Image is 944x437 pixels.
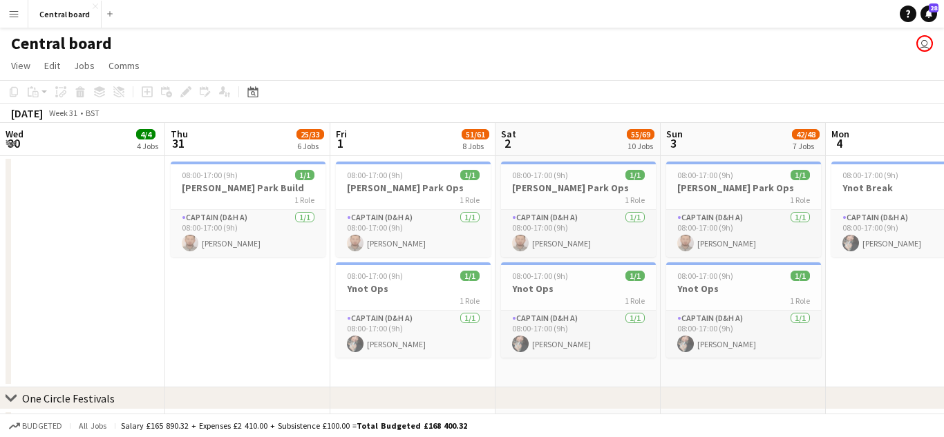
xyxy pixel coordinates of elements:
span: 08:00-17:00 (9h) [347,170,403,180]
app-user-avatar: Hayley Ekwubiri [916,35,933,52]
span: 1/1 [460,170,480,180]
span: 08:00-17:00 (9h) [347,271,403,281]
h1: Central board [11,33,112,54]
app-card-role: Captain (D&H A)1/108:00-17:00 (9h)[PERSON_NAME] [501,311,656,358]
span: View [11,59,30,72]
h3: Ynot Ops [336,282,491,295]
span: 1 Role [625,195,645,205]
app-job-card: 08:00-17:00 (9h)1/1[PERSON_NAME] Park Ops1 RoleCaptain (D&H A)1/108:00-17:00 (9h)[PERSON_NAME] [501,162,656,257]
a: Comms [103,57,145,75]
app-job-card: 08:00-17:00 (9h)1/1Ynot Ops1 RoleCaptain (D&H A)1/108:00-17:00 (9h)[PERSON_NAME] [336,262,491,358]
div: 4 Jobs [137,141,158,151]
a: View [6,57,36,75]
h3: Ynot Ops [501,282,656,295]
span: 1 [334,135,347,151]
span: Budgeted [22,421,62,431]
span: Edit [44,59,60,72]
span: Sun [666,128,683,140]
span: All jobs [76,420,109,431]
span: 1 Role [460,295,480,306]
span: 51/61 [462,129,489,139]
span: Mon [831,128,849,140]
span: 08:00-17:00 (9h) [842,170,898,180]
div: [DATE] [11,106,43,120]
div: 7 Jobs [793,141,819,151]
a: Jobs [68,57,100,75]
h3: [PERSON_NAME] Park Ops [666,182,821,194]
app-job-card: 08:00-17:00 (9h)1/1[PERSON_NAME] Park Ops1 RoleCaptain (D&H A)1/108:00-17:00 (9h)[PERSON_NAME] [666,162,821,257]
span: 08:00-17:00 (9h) [182,170,238,180]
app-job-card: 08:00-17:00 (9h)1/1[PERSON_NAME] Park Build1 RoleCaptain (D&H A)1/108:00-17:00 (9h)[PERSON_NAME] [171,162,325,257]
button: Budgeted [7,418,64,434]
span: 4 [829,135,849,151]
div: 6 Jobs [297,141,323,151]
span: Week 31 [46,108,80,118]
div: One Circle Festivals [22,391,115,405]
h3: [PERSON_NAME] Park Ops [336,182,491,194]
span: 1 Role [625,295,645,306]
span: 55/69 [627,129,654,139]
app-job-card: 08:00-17:00 (9h)1/1Ynot Ops1 RoleCaptain (D&H A)1/108:00-17:00 (9h)[PERSON_NAME] [501,262,656,358]
app-card-role: Captain (D&H A)1/108:00-17:00 (9h)[PERSON_NAME] [501,210,656,257]
span: 1/1 [460,271,480,281]
span: Jobs [74,59,95,72]
span: 08:00-17:00 (9h) [512,170,568,180]
span: 1/1 [625,271,645,281]
h3: Ynot Ops [666,282,821,295]
h3: [PERSON_NAME] Park Ops [501,182,656,194]
button: Central board [28,1,102,28]
span: 1/1 [791,170,810,180]
span: Wed [6,128,23,140]
span: 25/33 [296,129,324,139]
span: 1 Role [294,195,314,205]
div: 8 Jobs [462,141,489,151]
span: 30 [3,135,23,151]
a: Edit [39,57,66,75]
app-card-role: Captain (D&H A)1/108:00-17:00 (9h)[PERSON_NAME] [666,210,821,257]
span: 1/1 [625,170,645,180]
app-card-role: Captain (D&H A)1/108:00-17:00 (9h)[PERSON_NAME] [336,311,491,358]
span: Thu [171,128,188,140]
app-card-role: Captain (D&H A)1/108:00-17:00 (9h)[PERSON_NAME] [171,210,325,257]
div: 10 Jobs [627,141,654,151]
div: Salary £165 890.32 + Expenses £2 410.00 + Subsistence £100.00 = [121,420,467,431]
span: 1 Role [460,195,480,205]
span: 08:00-17:00 (9h) [677,170,733,180]
span: Sat [501,128,516,140]
span: 1 Role [790,195,810,205]
app-job-card: 08:00-17:00 (9h)1/1Ynot Ops1 RoleCaptain (D&H A)1/108:00-17:00 (9h)[PERSON_NAME] [666,262,821,358]
span: 1/1 [295,170,314,180]
app-card-role: Captain (D&H A)1/108:00-17:00 (9h)[PERSON_NAME] [336,210,491,257]
span: 2 [499,135,516,151]
span: 4/4 [136,129,155,139]
div: BST [86,108,100,118]
app-job-card: 08:00-17:00 (9h)1/1[PERSON_NAME] Park Ops1 RoleCaptain (D&H A)1/108:00-17:00 (9h)[PERSON_NAME] [336,162,491,257]
h3: [PERSON_NAME] Park Build [171,182,325,194]
span: Comms [108,59,140,72]
span: 1/1 [791,271,810,281]
span: Total Budgeted £168 400.32 [357,420,467,431]
span: 08:00-17:00 (9h) [512,271,568,281]
span: 28 [929,3,938,12]
span: 08:00-17:00 (9h) [677,271,733,281]
a: 28 [921,6,937,22]
span: 42/48 [792,129,820,139]
span: 1 Role [790,295,810,306]
span: Fri [336,128,347,140]
app-card-role: Captain (D&H A)1/108:00-17:00 (9h)[PERSON_NAME] [666,311,821,358]
span: 3 [664,135,683,151]
span: 31 [169,135,188,151]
